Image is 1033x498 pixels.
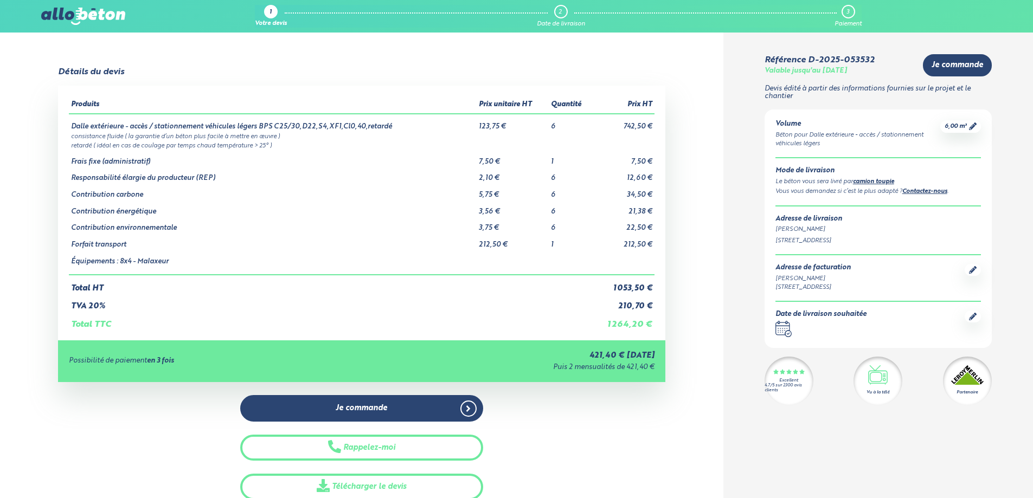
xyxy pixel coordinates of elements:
[775,264,851,272] div: Adresse de facturation
[765,383,813,393] div: 4.7/5 sur 2300 avis clients
[69,216,477,232] td: Contribution environnementale
[240,395,483,422] a: Je commande
[593,275,655,293] td: 1 053,50 €
[147,357,174,364] strong: en 3 fois
[549,216,592,232] td: 6
[775,236,981,245] div: [STREET_ADDRESS]
[593,293,655,311] td: 210,70 €
[835,5,862,28] a: 3 Paiement
[69,357,367,365] div: Possibilité de paiement
[775,274,851,283] div: [PERSON_NAME]
[477,114,549,131] td: 123,75 €
[537,21,585,28] div: Date de livraison
[765,55,874,65] div: Référence D-2025-053532
[69,249,477,275] td: Équipements : 8x4 - Malaxeur
[549,183,592,199] td: 6
[835,21,862,28] div: Paiement
[549,166,592,183] td: 6
[549,150,592,166] td: 1
[775,215,981,223] div: Adresse de livraison
[775,283,851,292] div: [STREET_ADDRESS]
[775,131,940,149] div: Béton pour Dalle extérieure - accès / stationnement véhicules légers
[69,183,477,199] td: Contribution carbone
[477,183,549,199] td: 5,75 €
[593,183,655,199] td: 34,50 €
[957,389,978,396] div: Partenaire
[69,232,477,249] td: Forfait transport
[593,311,655,329] td: 1 264,20 €
[255,21,287,28] div: Votre devis
[240,435,483,461] button: Rappelez-moi
[367,364,655,372] div: Puis 2 mensualités de 421,40 €
[69,114,477,131] td: Dalle extérieure - accès / stationnement véhicules légers BPS C25/30,D22,S4,XF1,Cl0,40,retardé
[255,5,287,28] a: 1 Votre devis
[932,61,983,70] span: Je commande
[58,67,124,77] div: Détails du devis
[69,275,593,293] td: Total HT
[765,67,847,75] div: Valable jusqu'au [DATE]
[336,404,387,413] span: Je commande
[593,166,655,183] td: 12,60 €
[593,150,655,166] td: 7,50 €
[775,177,981,187] div: Le béton vous sera livré par
[41,8,125,25] img: allobéton
[477,150,549,166] td: 7,50 €
[846,9,849,16] div: 3
[69,166,477,183] td: Responsabilité élargie du producteur (REP)
[367,351,655,360] div: 421,40 € [DATE]
[902,189,947,195] a: Contactez-nous
[775,311,867,319] div: Date de livraison souhaitée
[537,5,585,28] a: 2 Date de livraison
[853,179,894,185] a: camion toupie
[477,96,549,114] th: Prix unitaire HT
[69,311,593,329] td: Total TTC
[593,96,655,114] th: Prix HT
[775,120,940,128] div: Volume
[559,9,562,16] div: 2
[477,199,549,216] td: 3,56 €
[549,96,592,114] th: Quantité
[765,85,992,101] p: Devis édité à partir des informations fournies sur le projet et le chantier
[936,456,1021,486] iframe: Help widget launcher
[593,199,655,216] td: 21,38 €
[867,389,889,396] div: Vu à la télé
[593,114,655,131] td: 742,50 €
[69,140,655,150] td: retardé ( idéal en cas de coulage par temps chaud température > 25° )
[477,232,549,249] td: 212,50 €
[549,199,592,216] td: 6
[477,166,549,183] td: 2,10 €
[549,114,592,131] td: 6
[69,96,477,114] th: Produits
[477,216,549,232] td: 3,75 €
[923,54,992,76] a: Je commande
[775,167,981,175] div: Mode de livraison
[779,378,798,383] div: Excellent
[775,187,981,197] div: Vous vous demandez si c’est le plus adapté ? .
[69,150,477,166] td: Frais fixe (administratif)
[69,293,593,311] td: TVA 20%
[775,225,981,234] div: [PERSON_NAME]
[549,232,592,249] td: 1
[270,9,272,16] div: 1
[69,131,655,140] td: consistance fluide ( la garantie d’un béton plus facile à mettre en œuvre )
[593,232,655,249] td: 212,50 €
[69,199,477,216] td: Contribution énergétique
[593,216,655,232] td: 22,50 €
